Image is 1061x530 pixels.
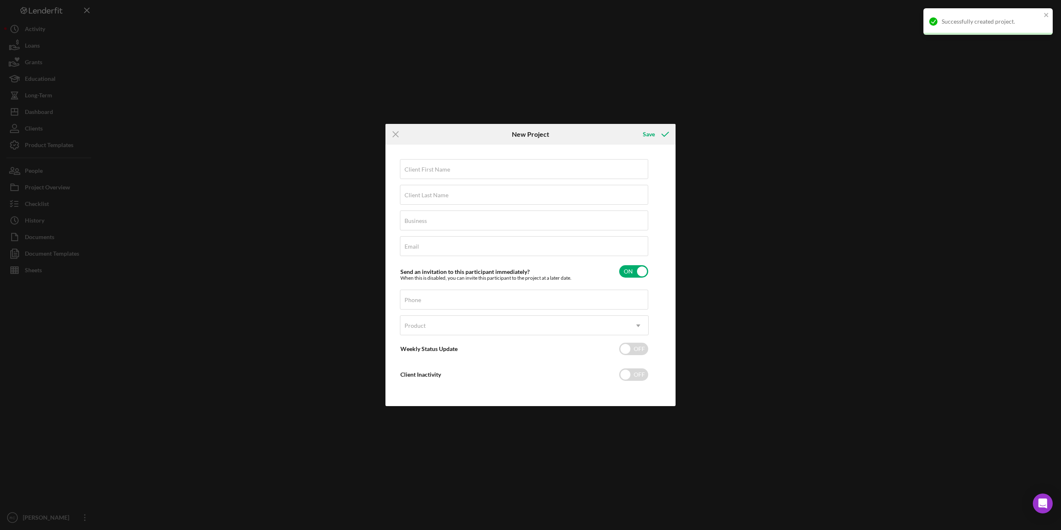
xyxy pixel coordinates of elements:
label: Email [405,243,419,250]
button: Save [635,126,676,143]
h6: New Project [512,131,549,138]
label: Phone [405,297,421,303]
label: Weekly Status Update [400,345,458,352]
label: Send an invitation to this participant immediately? [400,268,530,275]
div: When this is disabled, you can invite this participant to the project at a later date. [400,275,572,281]
label: Client Last Name [405,192,448,198]
div: Product [405,322,426,329]
div: Save [643,126,655,143]
button: close [1044,12,1049,19]
div: Successfully created project. [942,18,1041,25]
label: Client Inactivity [400,371,441,378]
label: Business [405,218,427,224]
div: Open Intercom Messenger [1033,494,1053,513]
label: Client First Name [405,166,450,173]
